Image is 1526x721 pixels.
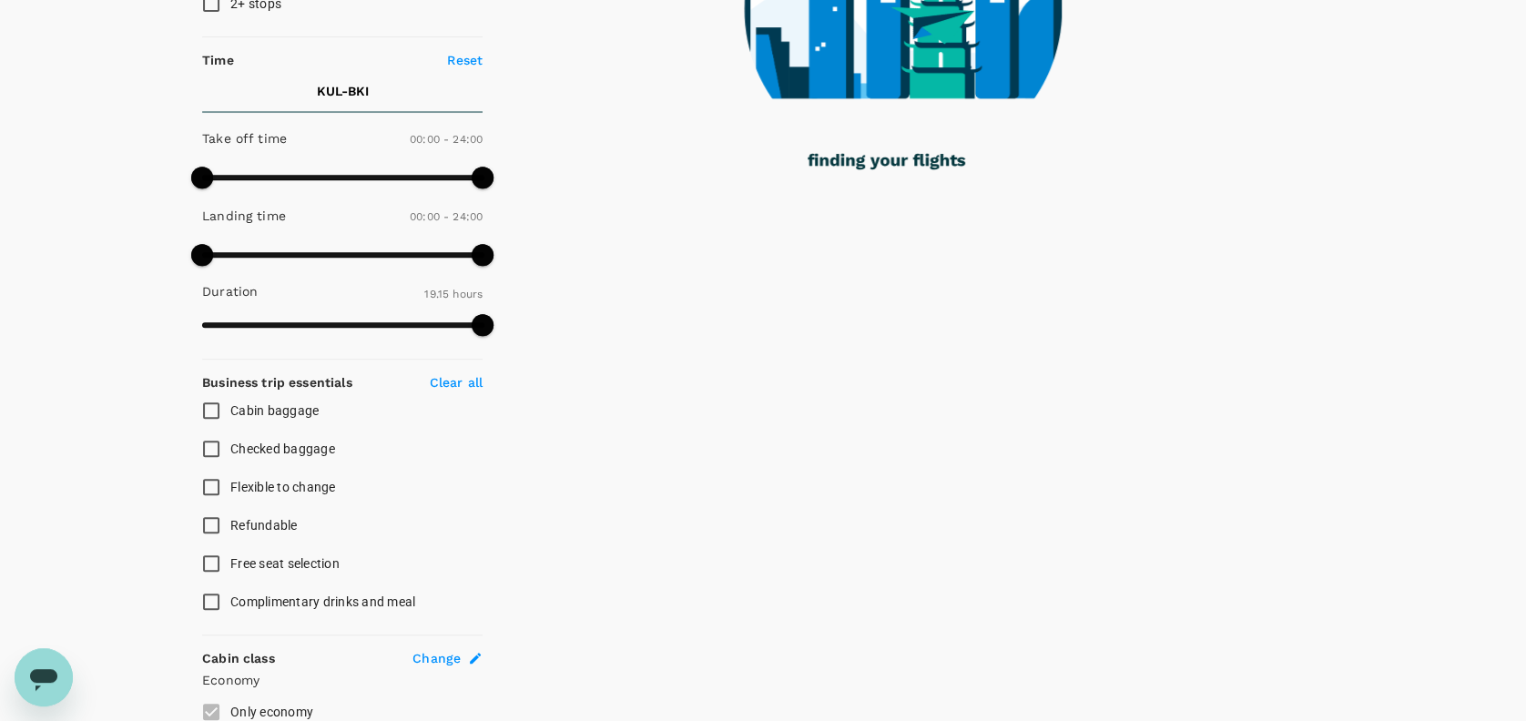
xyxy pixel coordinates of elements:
[230,480,336,494] span: Flexible to change
[424,288,483,300] span: 19.15 hours
[430,373,483,391] p: Clear all
[808,154,965,170] g: finding your flights
[230,556,340,571] span: Free seat selection
[447,51,483,69] p: Reset
[317,82,369,100] p: KUL - BKI
[202,51,234,69] p: Time
[15,648,73,706] iframe: Button to launch messaging window
[202,375,352,390] strong: Business trip essentials
[202,129,287,147] p: Take off time
[230,594,415,609] span: Complimentary drinks and meal
[412,649,461,667] span: Change
[230,442,335,456] span: Checked baggage
[202,282,258,300] p: Duration
[230,518,298,533] span: Refundable
[410,210,483,223] span: 00:00 - 24:00
[202,651,275,665] strong: Cabin class
[230,403,319,418] span: Cabin baggage
[410,133,483,146] span: 00:00 - 24:00
[230,705,313,719] span: Only economy
[202,207,286,225] p: Landing time
[202,671,483,689] p: Economy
